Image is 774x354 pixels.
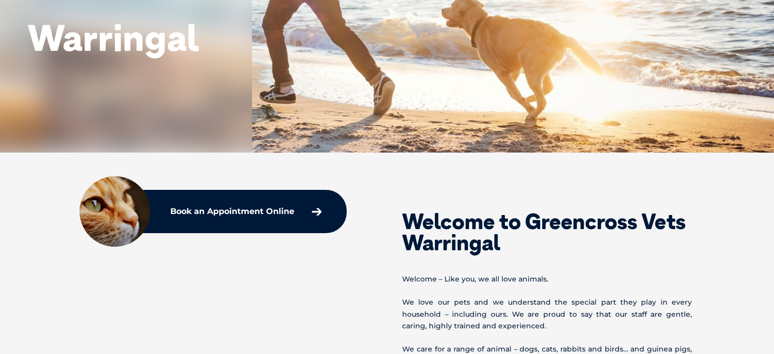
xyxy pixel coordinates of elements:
p: We love our pets and we understand the special part they play in every household – including ours... [402,297,692,332]
p: Welcome – Like you, we all love animals. [402,273,692,285]
h1: Warringal [28,18,199,57]
h2: Welcome to Greencross Vets Warringal [402,211,692,253]
a: Book an Appointment Online [165,202,327,221]
p: Book an Appointment Online [170,207,294,216]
